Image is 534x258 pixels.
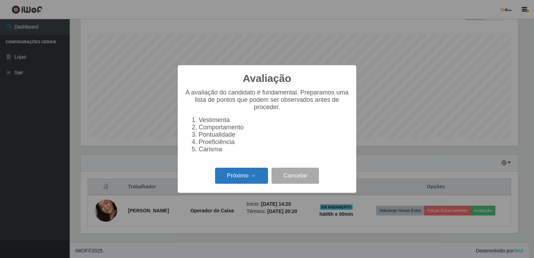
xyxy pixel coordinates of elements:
[199,146,349,153] li: Carisma
[199,138,349,146] li: Proeficiência
[199,116,349,124] li: Vestimenta
[215,168,268,184] button: Próximo →
[199,131,349,138] li: Pontualidade
[199,124,349,131] li: Comportamento
[243,72,291,85] h2: Avaliação
[185,89,349,111] p: A avaliação do candidato é fundamental. Preparamos uma lista de pontos que podem ser observados a...
[272,168,319,184] button: Cancelar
